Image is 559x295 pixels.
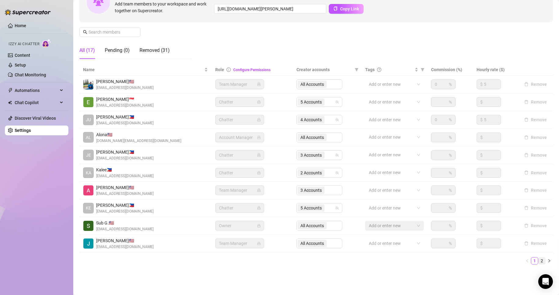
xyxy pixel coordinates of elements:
[89,29,132,35] input: Search members
[257,224,261,228] span: lock
[233,68,270,72] a: Configure Permissions
[257,153,261,157] span: lock
[546,257,553,264] li: Next Page
[96,202,154,209] span: [PERSON_NAME] 🇵🇭
[525,259,529,263] span: left
[83,185,93,195] img: Alexicon Ortiaga
[83,97,93,107] img: Eduardo Leon Jr
[96,237,154,244] span: [PERSON_NAME] 🇺🇸
[419,65,426,74] span: filter
[115,1,212,14] span: Add team members to your workspace and work together on Supercreator.
[300,116,322,123] span: 4 Accounts
[298,204,325,212] span: 5 Accounts
[83,66,203,73] span: Name
[257,171,261,175] span: lock
[524,257,531,264] button: left
[219,168,260,177] span: Chatter
[96,96,154,103] span: [PERSON_NAME] 🇸🇬
[298,151,325,159] span: 3 Accounts
[86,205,91,211] span: KE
[15,63,26,67] a: Setup
[8,88,13,93] span: thunderbolt
[257,100,261,104] span: lock
[300,99,322,105] span: 5 Accounts
[257,206,261,210] span: lock
[257,188,261,192] span: lock
[531,257,538,264] a: 1
[473,64,518,76] th: Hourly rate ($)
[8,100,12,105] img: Chat Copilot
[335,153,339,157] span: team
[15,128,31,133] a: Settings
[96,138,181,144] span: [DOMAIN_NAME][EMAIL_ADDRESS][DOMAIN_NAME]
[257,118,261,122] span: lock
[522,98,549,106] button: Remove
[333,6,338,11] span: copy
[96,85,154,91] span: [EMAIL_ADDRESS][DOMAIN_NAME]
[219,221,260,230] span: Owner
[355,68,358,71] span: filter
[257,242,261,245] span: lock
[522,187,549,194] button: Remove
[427,64,473,76] th: Commission (%)
[96,131,181,138] span: Alona 🇺🇸
[83,79,93,89] img: Emad Ataei
[298,116,325,123] span: 4 Accounts
[219,97,260,107] span: Chatter
[15,72,46,77] a: Chat Monitoring
[546,257,553,264] button: right
[298,169,325,177] span: 2 Accounts
[15,23,26,28] a: Home
[524,257,531,264] li: Previous Page
[257,136,261,139] span: lock
[257,82,261,86] span: lock
[15,116,56,121] a: Discover Viral Videos
[83,239,93,249] img: Jodi
[96,244,154,250] span: [EMAIL_ADDRESS][DOMAIN_NAME]
[522,169,549,177] button: Remove
[219,151,260,160] span: Chatter
[522,134,549,141] button: Remove
[219,239,260,248] span: Team Manager
[86,134,91,141] span: AL
[522,204,549,212] button: Remove
[219,186,260,195] span: Team Manager
[96,114,154,120] span: [PERSON_NAME] 🇵🇭
[365,66,375,73] span: Tags
[96,155,154,161] span: [EMAIL_ADDRESS][DOMAIN_NAME]
[96,120,154,126] span: [EMAIL_ADDRESS][DOMAIN_NAME]
[79,64,212,76] th: Name
[219,115,260,124] span: Chatter
[96,220,154,226] span: Sub G. 🇺🇸
[96,149,154,155] span: [PERSON_NAME] 🇵🇭
[96,166,154,173] span: Kalee 🇵🇭
[96,103,154,108] span: [EMAIL_ADDRESS][DOMAIN_NAME]
[15,86,58,95] span: Automations
[300,205,322,211] span: 5 Accounts
[9,41,39,47] span: Izzy AI Chatter
[298,98,325,106] span: 5 Accounts
[538,274,553,289] div: Open Intercom Messenger
[96,173,154,179] span: [EMAIL_ADDRESS][DOMAIN_NAME]
[83,221,93,231] img: Sub Genius
[538,257,546,264] li: 2
[96,226,154,232] span: [EMAIL_ADDRESS][DOMAIN_NAME]
[86,169,91,176] span: KA
[329,4,364,14] button: Copy Link
[15,98,58,107] span: Chat Copilot
[335,171,339,175] span: team
[522,151,549,159] button: Remove
[300,152,322,158] span: 3 Accounts
[219,133,260,142] span: Account Manager
[377,67,381,72] span: question-circle
[335,206,339,210] span: team
[421,68,424,71] span: filter
[522,116,549,123] button: Remove
[522,81,549,88] button: Remove
[296,66,352,73] span: Creator accounts
[83,30,87,34] span: search
[96,209,154,214] span: [EMAIL_ADDRESS][DOMAIN_NAME]
[522,222,549,229] button: Remove
[86,116,91,123] span: JU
